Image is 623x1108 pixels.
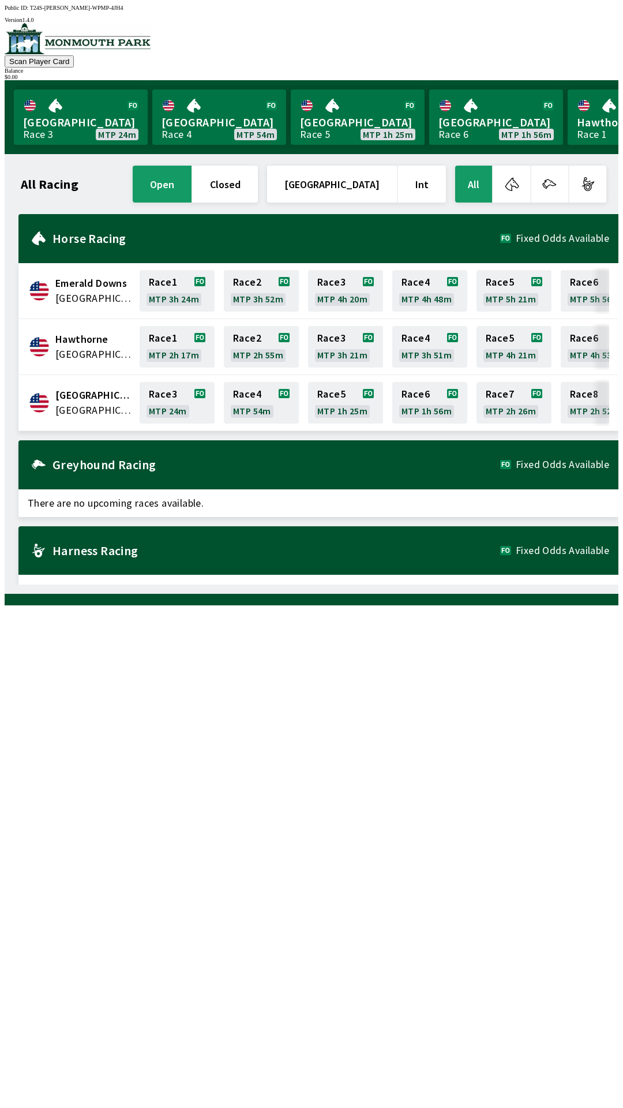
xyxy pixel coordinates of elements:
[486,294,536,304] span: MTP 5h 21m
[18,489,618,517] span: There are no upcoming races available.
[476,326,551,368] a: Race5MTP 4h 21m
[476,382,551,424] a: Race7MTP 2h 26m
[23,115,138,130] span: [GEOGRAPHIC_DATA]
[55,291,133,306] span: United States
[317,390,346,399] span: Race 5
[300,115,415,130] span: [GEOGRAPHIC_DATA]
[401,406,452,415] span: MTP 1h 56m
[162,115,277,130] span: [GEOGRAPHIC_DATA]
[55,388,133,403] span: Monmouth Park
[317,334,346,343] span: Race 3
[429,89,563,145] a: [GEOGRAPHIC_DATA]Race 6MTP 1h 56m
[392,326,467,368] a: Race4MTP 3h 51m
[5,5,618,11] div: Public ID:
[308,326,383,368] a: Race3MTP 3h 21m
[486,334,514,343] span: Race 5
[149,350,199,360] span: MTP 2h 17m
[149,390,177,399] span: Race 3
[486,350,536,360] span: MTP 4h 21m
[392,270,467,312] a: Race4MTP 4h 48m
[401,350,452,360] span: MTP 3h 51m
[486,390,514,399] span: Race 7
[438,130,468,139] div: Race 6
[55,276,133,291] span: Emerald Downs
[55,347,133,362] span: United States
[516,234,609,243] span: Fixed Odds Available
[233,334,261,343] span: Race 2
[300,130,330,139] div: Race 5
[30,5,123,11] span: T24S-[PERSON_NAME]-WPMP-4JH4
[233,294,283,304] span: MTP 3h 52m
[237,130,275,139] span: MTP 54m
[267,166,397,203] button: [GEOGRAPHIC_DATA]
[5,74,618,80] div: $ 0.00
[308,382,383,424] a: Race5MTP 1h 25m
[149,278,177,287] span: Race 1
[5,55,74,68] button: Scan Player Card
[401,294,452,304] span: MTP 4h 48m
[224,326,299,368] a: Race2MTP 2h 55m
[140,326,215,368] a: Race1MTP 2h 17m
[570,406,620,415] span: MTP 2h 52m
[317,350,367,360] span: MTP 3h 21m
[570,294,620,304] span: MTP 5h 56m
[5,17,618,23] div: Version 1.4.0
[98,130,136,139] span: MTP 24m
[317,406,367,415] span: MTP 1h 25m
[516,460,609,469] span: Fixed Odds Available
[486,278,514,287] span: Race 5
[133,166,192,203] button: open
[140,382,215,424] a: Race3MTP 24m
[55,403,133,418] span: United States
[570,390,598,399] span: Race 8
[149,334,177,343] span: Race 1
[162,130,192,139] div: Race 4
[52,460,500,469] h2: Greyhound Racing
[149,406,187,415] span: MTP 24m
[14,89,148,145] a: [GEOGRAPHIC_DATA]Race 3MTP 24m
[5,68,618,74] div: Balance
[21,179,78,189] h1: All Racing
[401,334,430,343] span: Race 4
[363,130,413,139] span: MTP 1h 25m
[570,350,620,360] span: MTP 4h 53m
[317,278,346,287] span: Race 3
[570,334,598,343] span: Race 6
[152,89,286,145] a: [GEOGRAPHIC_DATA]Race 4MTP 54m
[455,166,492,203] button: All
[149,294,199,304] span: MTP 3h 24m
[516,546,609,555] span: Fixed Odds Available
[291,89,425,145] a: [GEOGRAPHIC_DATA]Race 5MTP 1h 25m
[308,270,383,312] a: Race3MTP 4h 20m
[233,278,261,287] span: Race 2
[392,382,467,424] a: Race6MTP 1h 56m
[570,278,598,287] span: Race 6
[438,115,554,130] span: [GEOGRAPHIC_DATA]
[52,546,500,555] h2: Harness Racing
[486,406,536,415] span: MTP 2h 26m
[193,166,258,203] button: closed
[233,390,261,399] span: Race 4
[18,575,618,602] span: There are no upcoming races available.
[224,382,299,424] a: Race4MTP 54m
[401,278,430,287] span: Race 4
[501,130,551,139] span: MTP 1h 56m
[577,130,607,139] div: Race 1
[401,390,430,399] span: Race 6
[476,270,551,312] a: Race5MTP 5h 21m
[317,294,367,304] span: MTP 4h 20m
[55,332,133,347] span: Hawthorne
[5,23,151,54] img: venue logo
[224,270,299,312] a: Race2MTP 3h 52m
[140,270,215,312] a: Race1MTP 3h 24m
[233,406,271,415] span: MTP 54m
[398,166,446,203] button: Int
[233,350,283,360] span: MTP 2h 55m
[23,130,53,139] div: Race 3
[52,234,500,243] h2: Horse Racing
